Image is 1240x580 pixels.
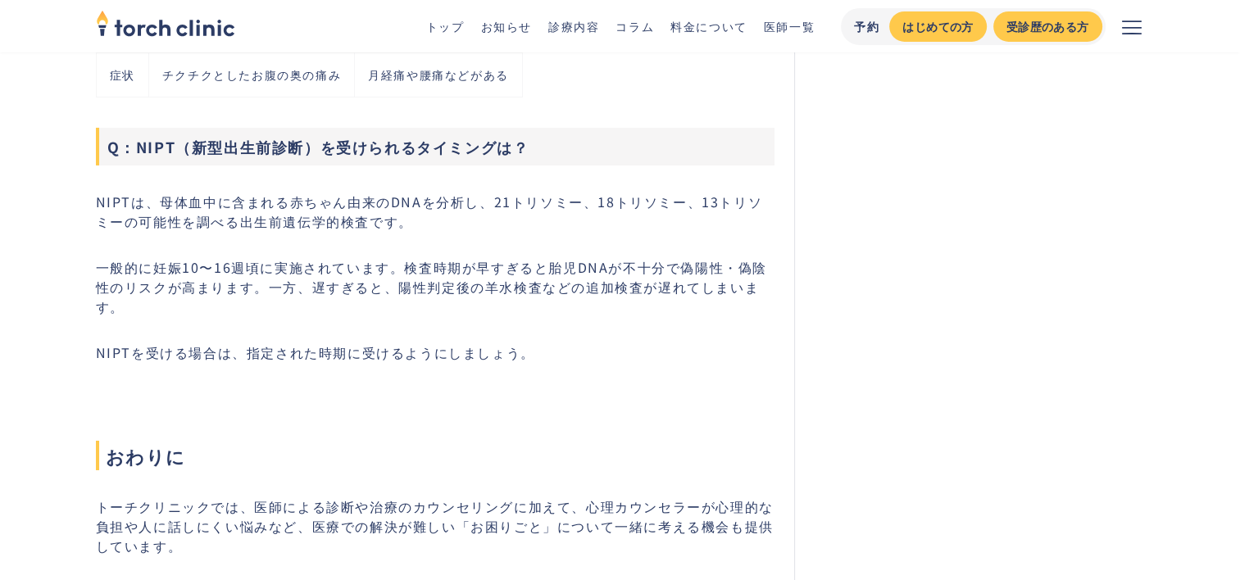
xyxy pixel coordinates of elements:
p: NIPTを受ける場合は、指定された時期に受けるようにしましょう。 [96,342,775,362]
img: torch clinic [96,5,235,41]
a: 診療内容 [548,18,599,34]
div: 受診歴のある方 [1006,18,1089,35]
td: 月経痛や腰痛などがある [355,52,523,97]
p: 一般的に妊娠10〜16週頃に実施されています。検査時期が早すぎると胎児DNAが不十分で偽陽性・偽陰性のリスクが高まります。一方、遅すぎると、陽性判定後の羊水検査などの追加検査が遅れてしまいます。 [96,257,775,316]
td: チクチクとしたお腹の奥の痛み [148,52,354,97]
a: 料金について [670,18,747,34]
span: おわりに [96,441,775,470]
p: NIPTは、母体血中に含まれる赤ちゃん由来のDNAを分析し、21トリソミー、18トリソミー、13トリソミーの可能性を調べる出生前遺伝学的検査です。 [96,192,775,231]
a: はじめての方 [889,11,986,42]
a: コラム [615,18,654,34]
a: お知らせ [480,18,531,34]
h3: Q：NIPT（新型出生前診断）を受けられるタイミングは？ [96,128,775,165]
a: 医師一覧 [764,18,815,34]
a: 受診歴のある方 [993,11,1102,42]
div: はじめての方 [902,18,973,35]
a: トップ [426,18,465,34]
td: 症状 [96,52,148,97]
div: 予約 [854,18,879,35]
a: home [96,11,235,41]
